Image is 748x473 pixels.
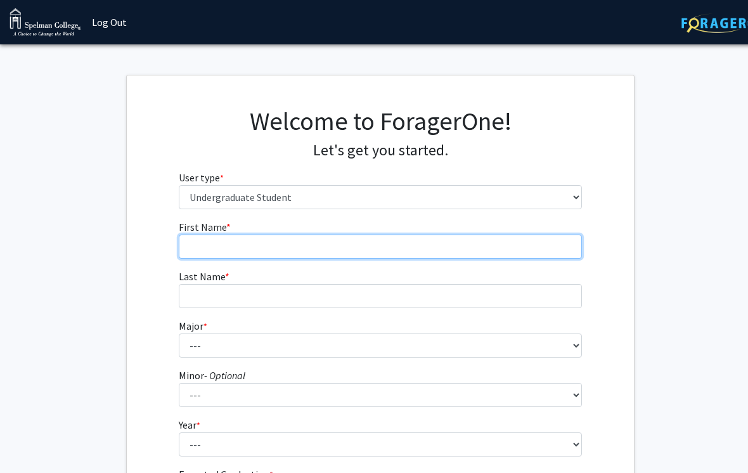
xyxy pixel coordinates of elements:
[179,270,225,283] span: Last Name
[179,141,583,160] h4: Let's get you started.
[179,368,245,383] label: Minor
[179,221,226,233] span: First Name
[179,170,224,185] label: User type
[179,417,200,432] label: Year
[10,416,54,463] iframe: Chat
[10,8,81,37] img: Spelman College Logo
[204,369,245,382] i: - Optional
[179,106,583,136] h1: Welcome to ForagerOne!
[179,318,207,334] label: Major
